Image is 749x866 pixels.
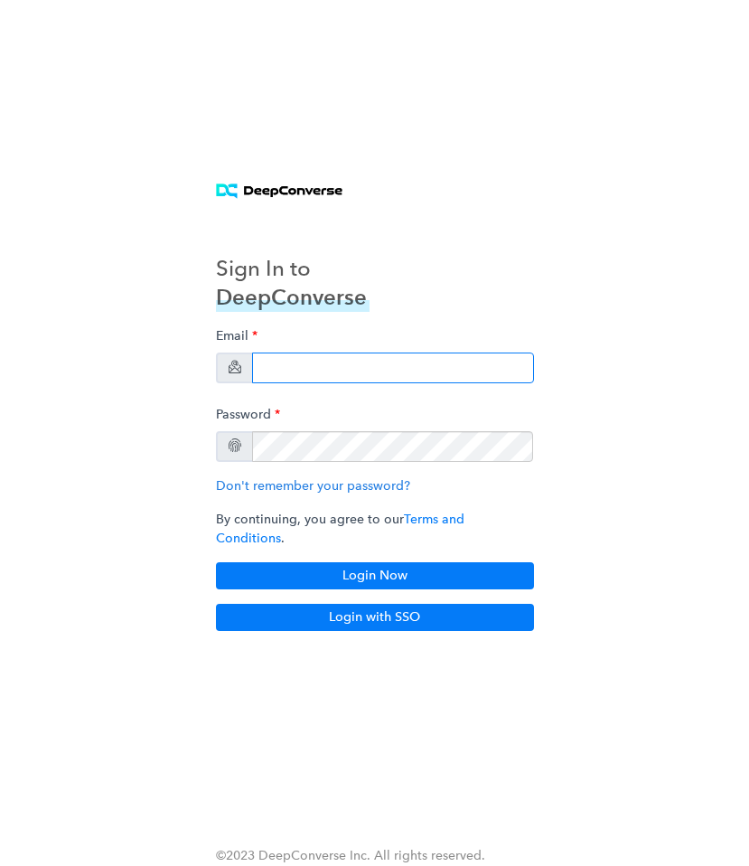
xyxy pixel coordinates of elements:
[216,398,280,431] label: Password
[216,184,343,199] img: horizontal logo
[216,510,534,548] p: By continuing, you agree to our .
[216,254,370,283] h3: Sign In to
[216,512,464,546] a: Terms and Conditions
[216,604,534,631] button: Login with SSO
[216,283,370,312] h3: DeepConverse
[216,319,257,353] label: Email
[216,562,534,589] button: Login Now
[216,848,485,863] span: ©2023 DeepConverse Inc. All rights reserved.
[216,478,410,494] a: Don't remember your password?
